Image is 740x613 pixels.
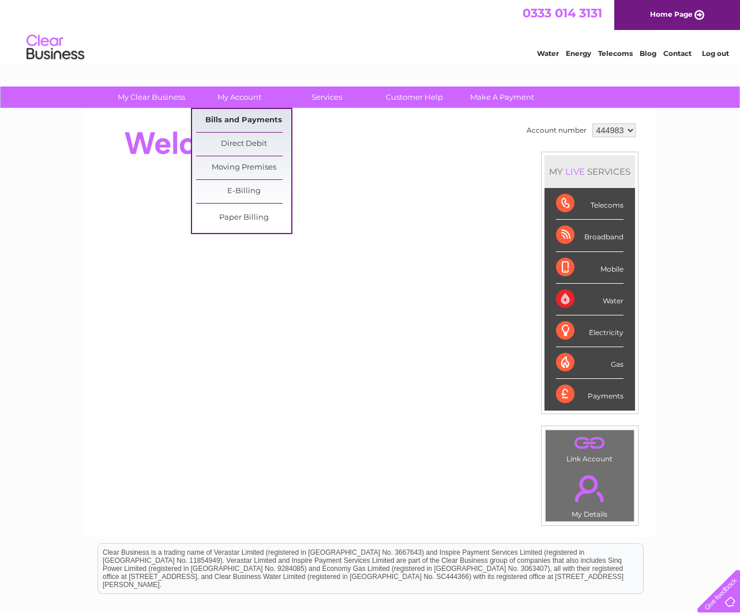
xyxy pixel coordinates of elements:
div: Payments [556,379,623,410]
div: Broadband [556,220,623,251]
img: logo.png [26,30,85,65]
a: . [549,433,631,453]
a: Log out [702,49,729,58]
a: . [549,468,631,509]
a: Blog [640,49,656,58]
div: LIVE [563,166,587,177]
a: Contact [663,49,692,58]
div: Clear Business is a trading name of Verastar Limited (registered in [GEOGRAPHIC_DATA] No. 3667643... [98,6,643,56]
a: Make A Payment [454,87,550,108]
div: Electricity [556,315,623,347]
a: My Clear Business [104,87,199,108]
div: Water [556,284,623,315]
div: Gas [556,347,623,379]
a: Energy [566,49,591,58]
a: Direct Debit [196,133,291,156]
a: Bills and Payments [196,109,291,132]
td: Link Account [545,430,634,466]
a: Moving Premises [196,156,291,179]
a: 0333 014 3131 [523,6,602,20]
div: Telecoms [556,188,623,220]
a: E-Billing [196,180,291,203]
a: Customer Help [367,87,462,108]
a: Telecoms [598,49,633,58]
a: My Account [191,87,287,108]
td: My Details [545,465,634,522]
a: Paper Billing [196,206,291,230]
td: Account number [524,121,589,140]
div: Mobile [556,252,623,284]
a: Services [279,87,374,108]
div: MY SERVICES [544,155,635,188]
a: Water [537,49,559,58]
